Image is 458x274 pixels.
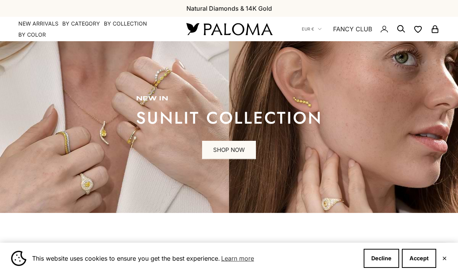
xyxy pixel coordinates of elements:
span: EUR € [302,26,314,32]
p: new in [136,95,322,103]
a: SHOP NOW [202,141,256,159]
span: This website uses cookies to ensure you get the best experience. [32,253,358,264]
p: sunlit collection [136,110,322,126]
a: FANCY CLUB [333,24,372,34]
p: Natural Diamonds & 14K Gold [186,3,272,13]
button: Decline [364,249,399,268]
a: NEW ARRIVALS [18,20,58,27]
summary: By Color [18,31,46,39]
img: Cookie banner [11,251,26,266]
button: EUR € [302,26,322,32]
nav: Secondary navigation [302,17,440,41]
button: Accept [402,249,436,268]
summary: By Collection [104,20,147,27]
summary: By Category [62,20,100,27]
nav: Primary navigation [18,20,168,39]
button: Close [442,256,447,261]
a: Learn more [220,253,255,264]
